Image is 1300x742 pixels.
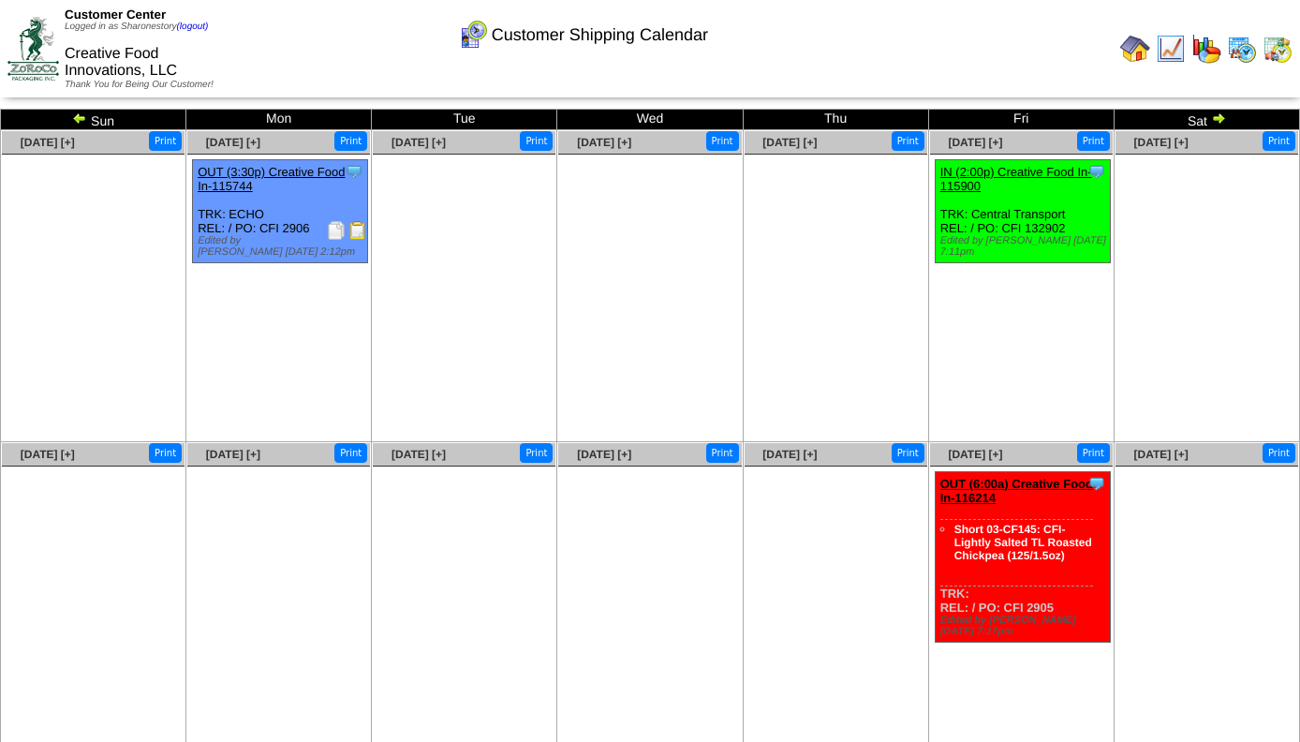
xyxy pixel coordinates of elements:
a: [DATE] [+] [391,448,446,461]
img: calendarcustomer.gif [458,20,488,50]
a: [DATE] [+] [391,136,446,149]
button: Print [1263,443,1295,463]
span: Logged in as Sharonestory [65,22,208,32]
a: [DATE] [+] [577,448,631,461]
button: Print [892,131,924,151]
a: [DATE] [+] [21,448,75,461]
img: arrowleft.gif [72,111,87,126]
img: Tooltip [345,162,363,181]
img: calendarprod.gif [1227,34,1257,64]
span: Thank You for Being Our Customer! [65,80,214,90]
a: IN (2:00p) Creative Food In-115900 [940,165,1092,193]
div: TRK: ECHO REL: / PO: CFI 2906 [193,160,368,263]
button: Print [706,131,739,151]
img: ZoRoCo_Logo(Green%26Foil)%20jpg.webp [7,17,59,80]
td: Sun [1,110,186,130]
button: Print [1263,131,1295,151]
span: Customer Center [65,7,166,22]
a: [DATE] [+] [1134,136,1189,149]
img: Packing Slip [327,221,346,240]
button: Print [149,443,182,463]
div: TRK: REL: / PO: CFI 2905 [935,472,1110,643]
td: Fri [928,110,1114,130]
img: Tooltip [1087,474,1106,493]
span: Customer Shipping Calendar [492,25,708,45]
a: [DATE] [+] [948,136,1002,149]
a: (logout) [177,22,209,32]
button: Print [334,131,367,151]
img: Bill of Lading [348,221,367,240]
a: [DATE] [+] [577,136,631,149]
td: Thu [743,110,928,130]
td: Wed [557,110,743,130]
div: TRK: Central Transport REL: / PO: CFI 132902 [935,160,1110,263]
button: Print [1077,443,1110,463]
td: Tue [372,110,557,130]
div: Edited by [PERSON_NAME] [DATE] 7:17pm [940,615,1110,637]
img: graph.gif [1191,34,1221,64]
img: arrowright.gif [1211,111,1226,126]
button: Print [149,131,182,151]
span: Creative Food Innovations, LLC [65,46,177,79]
a: [DATE] [+] [948,448,1002,461]
td: Sat [1114,110,1299,130]
button: Print [892,443,924,463]
img: Tooltip [1087,162,1106,181]
div: Edited by [PERSON_NAME] [DATE] 2:12pm [198,235,367,258]
button: Print [706,443,739,463]
a: [DATE] [+] [206,448,260,461]
a: [DATE] [+] [206,136,260,149]
a: [DATE] [+] [1134,448,1189,461]
img: calendarinout.gif [1263,34,1293,64]
button: Print [520,443,553,463]
button: Print [1077,131,1110,151]
a: OUT (3:30p) Creative Food In-115744 [198,165,345,193]
a: [DATE] [+] [762,136,817,149]
img: home.gif [1120,34,1150,64]
a: OUT (6:00a) Creative Food In-116214 [940,477,1093,505]
img: line_graph.gif [1156,34,1186,64]
a: [DATE] [+] [21,136,75,149]
a: [DATE] [+] [762,448,817,461]
button: Print [334,443,367,463]
td: Mon [186,110,372,130]
a: Short 03-CF145: CFI-Lightly Salted TL Roasted Chickpea (125/1.5oz) [954,523,1092,562]
div: Edited by [PERSON_NAME] [DATE] 7:11pm [940,235,1110,258]
button: Print [520,131,553,151]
